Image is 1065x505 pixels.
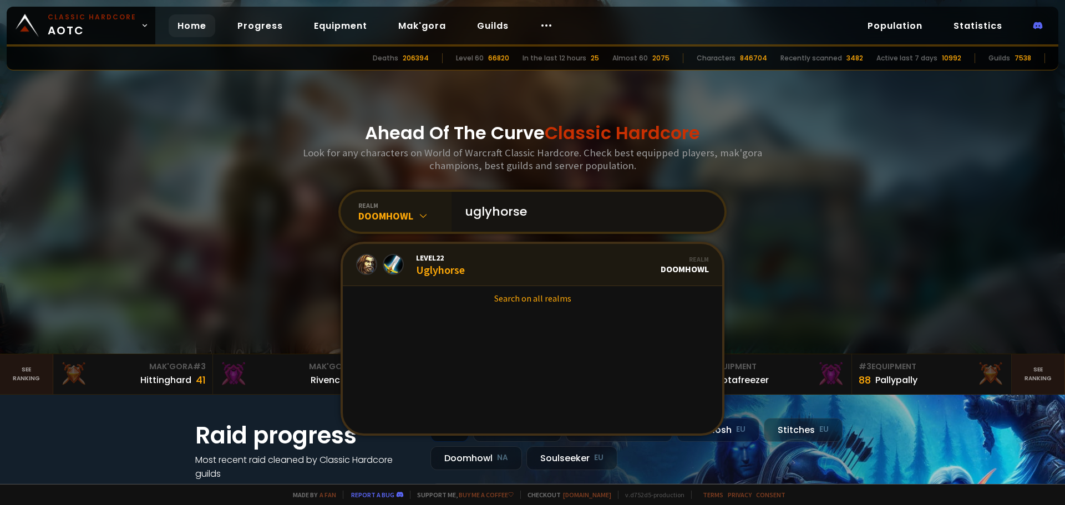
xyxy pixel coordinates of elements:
[703,491,723,499] a: Terms
[859,373,871,387] div: 88
[859,361,1005,373] div: Equipment
[764,418,843,442] div: Stitches
[169,14,215,37] a: Home
[661,255,709,274] div: Doomhowl
[591,53,599,63] div: 25
[351,491,394,499] a: Report a bug
[311,373,346,387] div: Rivench
[468,14,518,37] a: Guilds
[286,491,336,499] span: Made by
[373,53,398,63] div: Deaths
[343,286,722,310] a: Search on all realms
[780,53,842,63] div: Recently scanned
[677,418,759,442] div: Nek'Rosh
[1012,354,1065,394] a: Seeranking
[195,418,417,453] h1: Raid progress
[526,446,617,470] div: Soulseeker
[945,14,1011,37] a: Statistics
[876,53,937,63] div: Active last 7 days
[195,481,267,494] a: See all progress
[846,53,863,63] div: 3482
[60,361,206,373] div: Mak'Gora
[697,53,736,63] div: Characters
[612,53,648,63] div: Almost 60
[661,255,709,263] div: Realm
[416,253,465,263] span: Level 22
[736,424,745,435] small: EU
[520,491,611,499] span: Checkout
[523,53,586,63] div: In the last 12 hours
[875,373,917,387] div: Pallypally
[652,53,670,63] div: 2075
[756,491,785,499] a: Consent
[193,361,206,372] span: # 3
[343,244,722,286] a: Level22UglyhorseRealmDoomhowl
[459,491,514,499] a: Buy me a coffee
[48,12,136,39] span: AOTC
[456,53,484,63] div: Level 60
[728,491,752,499] a: Privacy
[403,53,429,63] div: 206394
[389,14,455,37] a: Mak'gora
[305,14,376,37] a: Equipment
[859,361,871,372] span: # 3
[819,424,829,435] small: EU
[7,7,155,44] a: Classic HardcoreAOTC
[488,53,509,63] div: 66820
[699,361,845,373] div: Equipment
[229,14,292,37] a: Progress
[430,446,522,470] div: Doomhowl
[497,452,508,463] small: NA
[859,14,931,37] a: Population
[618,491,684,499] span: v. d752d5 - production
[196,373,206,387] div: 41
[458,192,711,232] input: Search a character...
[48,12,136,22] small: Classic Hardcore
[213,354,373,394] a: Mak'Gora#2Rivench100
[594,452,603,463] small: EU
[988,53,1010,63] div: Guilds
[410,491,514,499] span: Support me,
[140,373,191,387] div: Hittinghard
[416,253,465,277] div: Uglyhorse
[53,354,213,394] a: Mak'Gora#3Hittinghard41
[365,120,700,146] h1: Ahead Of The Curve
[1015,53,1031,63] div: 7538
[545,120,700,145] span: Classic Hardcore
[740,53,767,63] div: 846704
[942,53,961,63] div: 10992
[716,373,769,387] div: Notafreezer
[563,491,611,499] a: [DOMAIN_NAME]
[195,453,417,481] h4: Most recent raid cleaned by Classic Hardcore guilds
[692,354,852,394] a: #2Equipment88Notafreezer
[319,491,336,499] a: a fan
[358,201,452,210] div: realm
[220,361,366,373] div: Mak'Gora
[358,210,452,222] div: Doomhowl
[852,354,1012,394] a: #3Equipment88Pallypally
[298,146,767,172] h3: Look for any characters on World of Warcraft Classic Hardcore. Check best equipped players, mak'g...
